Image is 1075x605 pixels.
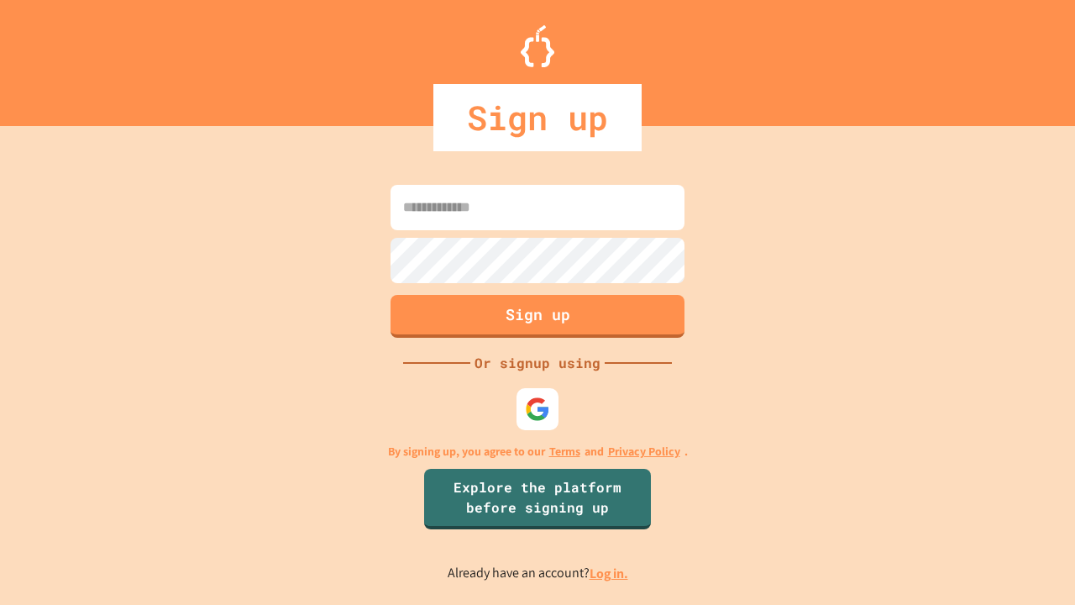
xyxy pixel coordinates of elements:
[391,295,684,338] button: Sign up
[608,443,680,460] a: Privacy Policy
[470,353,605,373] div: Or signup using
[525,397,550,422] img: google-icon.svg
[521,25,554,67] img: Logo.svg
[424,469,651,529] a: Explore the platform before signing up
[433,84,642,151] div: Sign up
[448,563,628,584] p: Already have an account?
[549,443,580,460] a: Terms
[388,443,688,460] p: By signing up, you agree to our and .
[590,565,628,582] a: Log in.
